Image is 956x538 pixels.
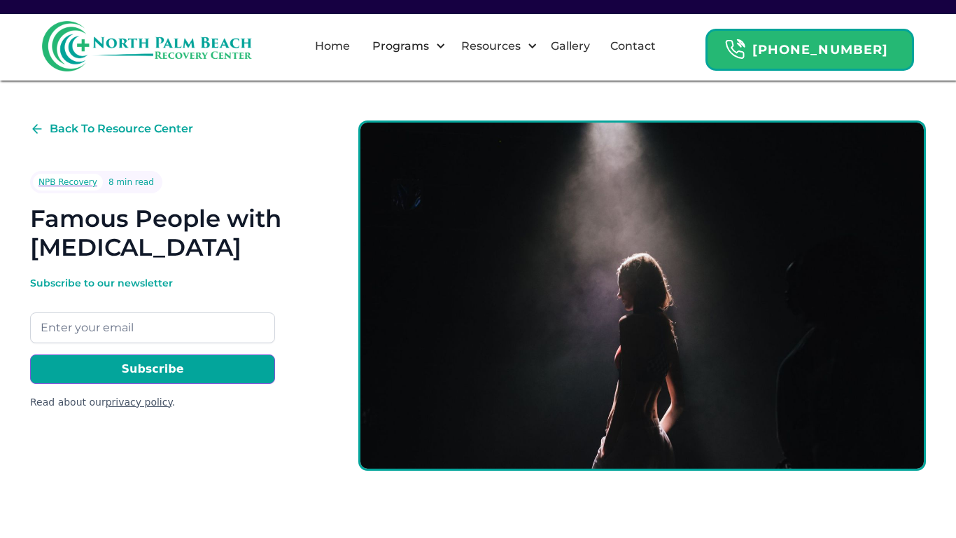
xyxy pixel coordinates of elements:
[108,175,154,189] div: 8 min read
[30,205,314,262] h1: Famous People with [MEDICAL_DATA]
[33,174,103,191] a: NPB Recovery
[458,38,524,55] div: Resources
[705,22,914,71] a: Header Calendar Icons[PHONE_NUMBER]
[30,312,275,343] input: Enter your email
[602,24,664,69] a: Contact
[360,24,449,69] div: Programs
[106,396,172,408] a: privacy policy
[449,24,541,69] div: Resources
[724,39,745,60] img: Header Calendar Icons
[30,354,275,384] input: Subscribe
[38,175,97,189] div: NPB Recovery
[30,120,193,137] a: Back To Resource Center
[50,120,193,137] div: Back To Resource Center
[752,42,888,57] strong: [PHONE_NUMBER]
[30,276,275,410] form: Email Form
[542,24,598,69] a: Gallery
[369,38,433,55] div: Programs
[30,276,275,290] div: Subscribe to our newsletter
[30,395,275,410] div: Read about our .
[307,24,358,69] a: Home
